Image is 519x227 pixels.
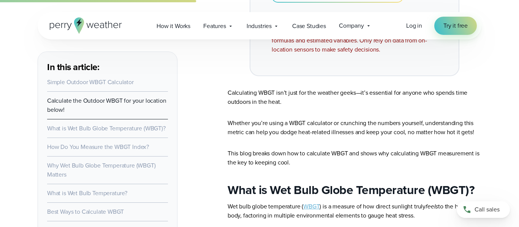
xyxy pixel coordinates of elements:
a: Simple Outdoor WBGT Calculator [47,78,134,86]
a: How it Works [150,18,197,34]
span: Features [203,22,226,31]
a: WBGT [303,202,320,211]
a: Call sales [457,201,510,218]
a: Calculate the Outdoor WBGT for your location below! [47,96,166,114]
p: Calculating WBGT isn’t just for the weather geeks—it’s essential for anyone who spends time outdo... [228,88,481,106]
a: What is Wet Bulb Temperature? [47,189,127,197]
span: Call sales [475,205,500,214]
span: Case Studies [292,22,326,31]
em: feels [426,202,438,211]
p: This blog breaks down how to calculate WBGT and shows why calculating WBGT measurement is the key... [228,149,481,167]
a: Why Wet Bulb Globe Temperature (WBGT) Matters [47,161,156,179]
a: Try it free [434,17,477,35]
p: Wet bulb globe temperature ( ) is a measure of how direct sunlight truly to the human body, facto... [228,202,481,220]
a: Best Ways to Calculate WBGT [47,207,124,216]
span: Company [339,21,364,30]
a: What is Wet Bulb Globe Temperature (WBGT)? [47,124,166,133]
h3: In this article: [47,61,168,73]
strong: What is Wet Bulb Globe Temperature (WBGT)? [228,181,475,199]
span: How it Works [157,22,190,31]
p: Whether you’re using a WBGT calculator or crunching the numbers yourself, understanding this metr... [228,119,481,137]
span: Industries [247,22,272,31]
span: Try it free [443,21,468,30]
a: Log in [406,21,422,30]
a: How Do You Measure the WBGT Index? [47,142,149,151]
div: The wet bulb globe temperature reading is based on simplified formulas and estimated variables. O... [272,27,437,54]
a: Case Studies [286,18,332,34]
